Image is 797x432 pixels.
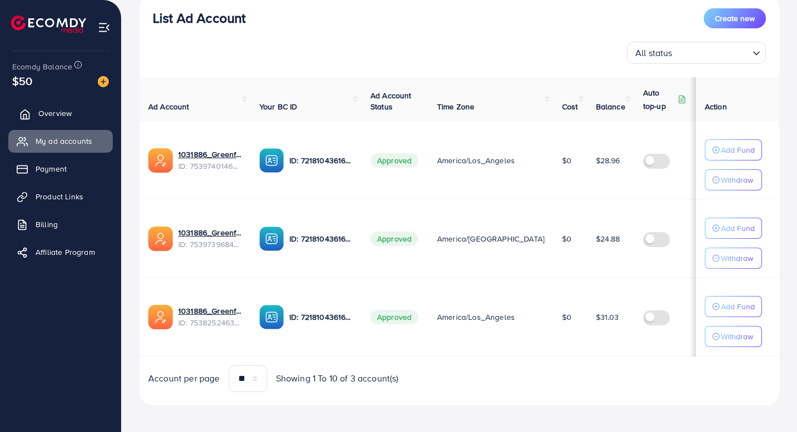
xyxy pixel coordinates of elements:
button: Add Fund [705,296,762,317]
button: Withdraw [705,169,762,190]
div: <span class='underline'>1031886_Greenfecom02_1755482628164</span></br>7539740146200330257 [178,149,242,172]
span: Approved [370,153,418,168]
img: ic-ads-acc.e4c84228.svg [148,305,173,329]
span: Account per page [148,372,220,385]
input: Search for option [676,43,748,61]
p: ID: 7218104361627566082 [289,310,353,324]
a: My ad accounts [8,130,113,152]
span: $0 [562,312,572,323]
a: 1031886_Greenfecom_1755136292418 [178,305,242,317]
span: Cost [562,101,578,112]
button: Create new [704,8,766,28]
a: Billing [8,213,113,235]
a: Payment [8,158,113,180]
span: $0 [562,155,572,166]
span: Balance [596,101,625,112]
p: Auto top-up [643,86,675,113]
div: <span class='underline'>1031886_Greenfecom03_1755482651341</span></br>7539739684470915079 [178,227,242,250]
button: Withdraw [705,326,762,347]
p: Add Fund [721,143,755,157]
span: Approved [370,232,418,246]
a: 1031886_Greenfecom02_1755482628164 [178,149,242,160]
p: Withdraw [721,330,753,343]
img: ic-ads-acc.e4c84228.svg [148,148,173,173]
span: Time Zone [437,101,474,112]
span: $24.88 [596,233,620,244]
img: logo [11,16,86,33]
p: ID: 7218104361627566082 [289,232,353,245]
span: Your BC ID [259,101,298,112]
span: Ad Account Status [370,90,412,112]
button: Add Fund [705,139,762,160]
span: ID: 7539739684470915079 [178,239,242,250]
p: Withdraw [721,252,753,265]
span: Ecomdy Balance [12,61,72,72]
span: Showing 1 To 10 of 3 account(s) [276,372,399,385]
span: Create new [715,13,755,24]
span: ID: 7539740146200330257 [178,160,242,172]
span: Overview [38,108,72,119]
p: ID: 7218104361627566082 [289,154,353,167]
iframe: Chat [750,382,789,424]
span: Billing [36,219,58,230]
button: Withdraw [705,248,762,269]
span: ID: 7538252463514714130 [178,317,242,328]
span: $28.96 [596,155,620,166]
p: Add Fund [721,300,755,313]
span: All status [633,45,675,61]
a: Affiliate Program [8,241,113,263]
img: ic-ba-acc.ded83a64.svg [259,305,284,329]
span: America/Los_Angeles [437,312,515,323]
span: $0 [562,233,572,244]
button: Add Fund [705,218,762,239]
span: America/[GEOGRAPHIC_DATA] [437,233,544,244]
span: Payment [36,163,67,174]
span: Product Links [36,191,83,202]
img: ic-ads-acc.e4c84228.svg [148,227,173,251]
div: Search for option [627,42,766,64]
div: <span class='underline'>1031886_Greenfecom_1755136292418</span></br>7538252463514714130 [178,305,242,328]
span: $50 [12,73,32,89]
span: Affiliate Program [36,247,95,258]
img: ic-ba-acc.ded83a64.svg [259,227,284,251]
img: ic-ba-acc.ded83a64.svg [259,148,284,173]
p: Withdraw [721,173,753,187]
h3: List Ad Account [153,10,245,26]
span: $31.03 [596,312,619,323]
span: America/Los_Angeles [437,155,515,166]
span: My ad accounts [36,135,92,147]
a: Product Links [8,185,113,208]
a: 1031886_Greenfecom03_1755482651341 [178,227,242,238]
span: Action [705,101,727,112]
a: Overview [8,102,113,124]
img: menu [98,21,111,34]
span: Ad Account [148,101,189,112]
img: image [98,76,109,87]
p: Add Fund [721,222,755,235]
span: Approved [370,310,418,324]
